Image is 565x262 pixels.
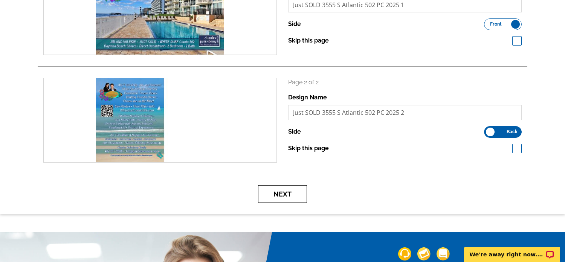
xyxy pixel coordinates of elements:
[288,93,327,102] label: Design Name
[507,130,518,134] span: Back
[398,247,411,260] img: support-img-1.png
[258,185,307,203] button: Next
[288,144,329,153] label: Skip this page
[288,36,329,45] label: Skip this page
[288,105,522,120] input: File Name
[288,20,301,29] label: Side
[288,78,522,87] p: Page 2 of 2
[437,247,450,260] img: support-img-3_1.png
[459,238,565,262] iframe: LiveChat chat widget
[490,22,502,26] span: Front
[417,247,431,260] img: support-img-2.png
[288,127,301,136] label: Side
